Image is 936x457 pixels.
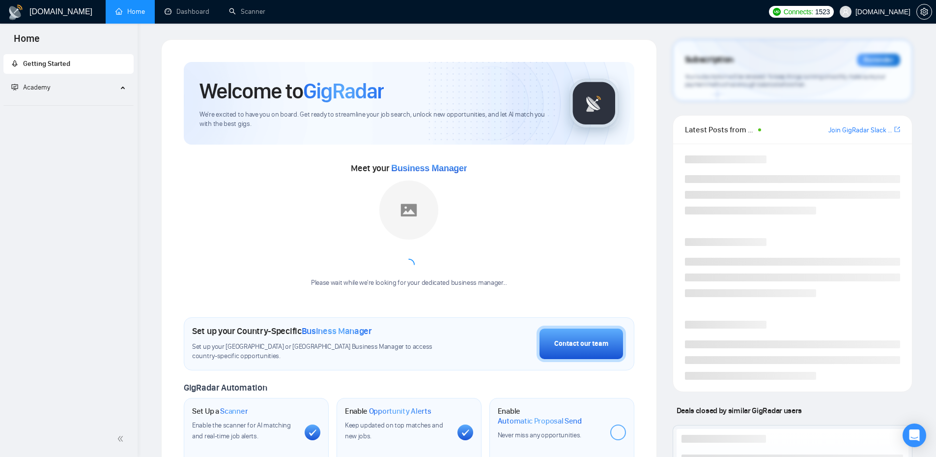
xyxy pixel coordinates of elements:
h1: Enable [345,406,431,416]
span: Automatic Proposal Send [498,416,582,426]
span: Getting Started [23,60,70,68]
span: Set up your [GEOGRAPHIC_DATA] or [GEOGRAPHIC_DATA] Business Manager to access country-specific op... [192,342,453,361]
span: GigRadar [303,78,384,104]
li: Academy Homepage [3,101,134,108]
span: Keep updated on top matches and new jobs. [345,421,443,440]
span: Never miss any opportunities. [498,431,581,439]
span: Business Manager [302,326,372,336]
div: Open Intercom Messenger [903,424,926,447]
span: Latest Posts from the GigRadar Community [685,123,755,136]
span: double-left [117,434,127,444]
li: Getting Started [3,54,134,74]
h1: Welcome to [199,78,384,104]
span: loading [403,259,415,271]
span: GigRadar Automation [184,382,267,393]
a: searchScanner [229,7,265,16]
img: upwork-logo.png [773,8,781,16]
a: dashboardDashboard [165,7,209,16]
span: Connects: [784,6,813,17]
h1: Set Up a [192,406,248,416]
div: Please wait while we're looking for your dedicated business manager... [305,278,513,288]
span: Academy [11,83,50,91]
img: placeholder.png [379,181,438,240]
button: setting [916,4,932,20]
span: Academy [23,83,50,91]
span: Opportunity Alerts [369,406,431,416]
a: homeHome [115,7,145,16]
button: Contact our team [537,326,626,362]
a: export [894,125,900,134]
a: Join GigRadar Slack Community [828,125,892,136]
img: gigradar-logo.png [569,79,619,128]
span: export [894,125,900,133]
span: Your subscription will be renewed. To keep things running smoothly, make sure your payment method... [685,73,885,89]
span: Subscription [685,52,734,68]
span: Business Manager [391,163,467,173]
span: Deals closed by similar GigRadar users [673,402,806,419]
span: Enable the scanner for AI matching and real-time job alerts. [192,421,291,440]
span: 1523 [815,6,830,17]
span: We're excited to have you on board. Get ready to streamline your job search, unlock new opportuni... [199,110,554,129]
h1: Enable [498,406,602,426]
div: Reminder [857,54,900,66]
img: logo [8,4,24,20]
span: Home [6,31,48,52]
span: setting [917,8,932,16]
span: rocket [11,60,18,67]
div: Contact our team [554,338,608,349]
span: Scanner [220,406,248,416]
span: user [842,8,849,15]
h1: Set up your Country-Specific [192,326,372,336]
a: setting [916,8,932,16]
span: fund-projection-screen [11,84,18,91]
span: Meet your [351,163,467,174]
